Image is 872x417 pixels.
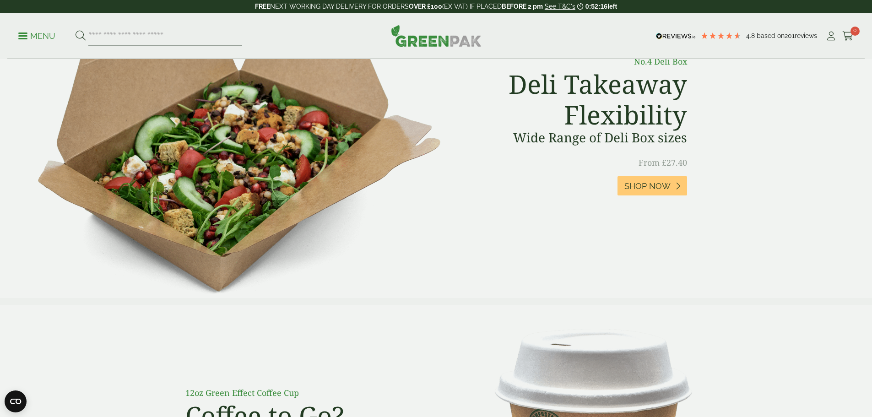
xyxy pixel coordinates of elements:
span: 0 [850,27,860,36]
h3: Wide Range of Deli Box sizes [487,130,687,146]
a: See T&C's [545,3,575,10]
span: From £27.40 [639,157,687,168]
strong: OVER £100 [409,3,442,10]
img: REVIEWS.io [656,33,696,39]
img: GreenPak Supplies [391,25,482,47]
div: 4.79 Stars [700,32,742,40]
span: Based on [757,32,785,39]
span: left [607,3,617,10]
p: No.4 Deli Box [487,55,687,68]
a: Shop Now [617,176,687,196]
i: My Account [825,32,837,41]
span: reviews [795,32,817,39]
strong: FREE [255,3,270,10]
p: 12oz Green Effect Coffee Cup [185,387,391,399]
button: Open CMP widget [5,390,27,412]
i: Cart [842,32,854,41]
h2: Deli Takeaway Flexibility [487,69,687,130]
a: Menu [18,31,55,40]
span: Shop Now [624,181,671,191]
span: 201 [785,32,795,39]
a: 0 [842,29,854,43]
p: Menu [18,31,55,42]
strong: BEFORE 2 pm [502,3,543,10]
span: 0:52:16 [585,3,607,10]
span: 4.8 [746,32,757,39]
